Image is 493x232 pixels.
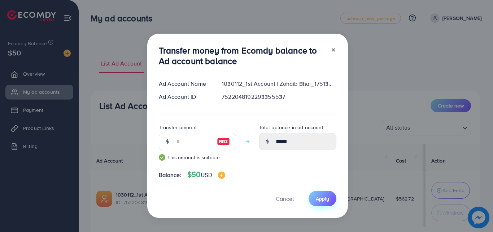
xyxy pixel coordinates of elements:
div: 7522048192293355537 [216,93,342,101]
h3: Transfer money from Ecomdy balance to Ad account balance [159,45,325,66]
img: image [217,137,230,146]
img: image [218,172,225,179]
small: This amount is suitable [159,154,236,161]
span: USD [201,171,212,179]
span: Cancel [276,195,294,203]
div: Ad Account Name [153,80,216,88]
span: Apply [316,195,329,202]
button: Cancel [267,191,303,206]
h4: $50 [187,170,225,179]
div: Ad Account ID [153,93,216,101]
div: 1030112_1st Account | Zohaib Bhai_1751363330022 [216,80,342,88]
label: Total balance in ad account [259,124,323,131]
button: Apply [309,191,336,206]
label: Transfer amount [159,124,197,131]
img: guide [159,154,165,161]
span: Balance: [159,171,182,179]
